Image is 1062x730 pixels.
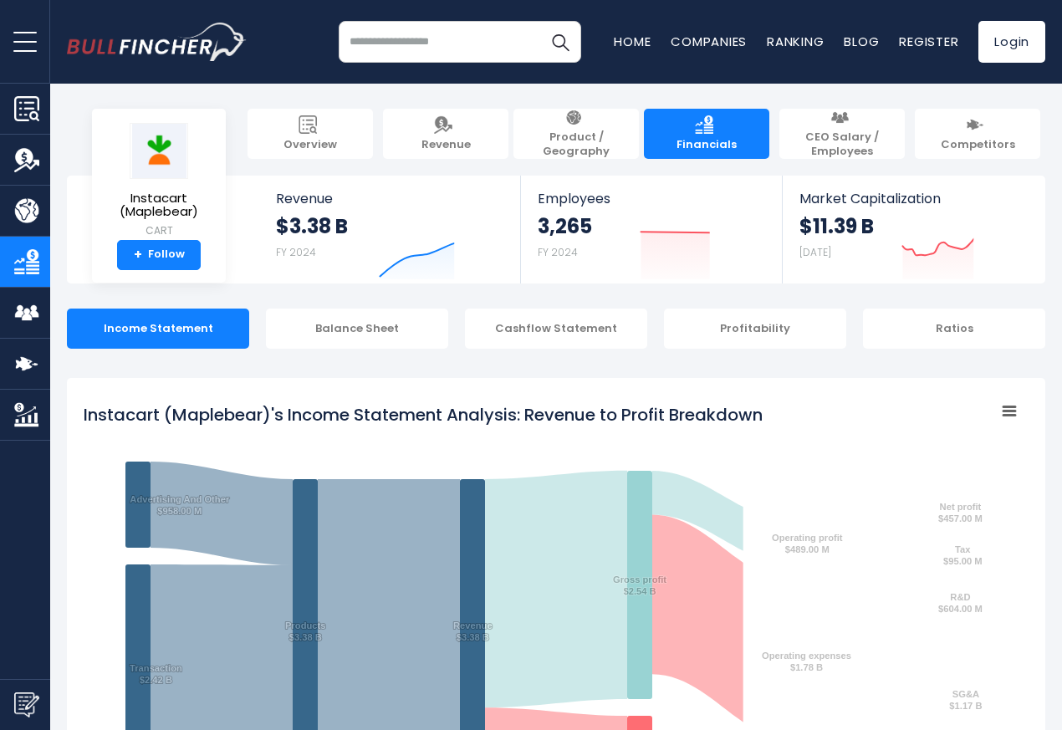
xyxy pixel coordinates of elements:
[248,109,373,159] a: Overview
[465,309,647,349] div: Cashflow Statement
[276,245,316,259] small: FY 2024
[949,689,982,711] text: SG&A $1.17 B
[539,21,581,63] button: Search
[772,533,843,554] text: Operating profit $489.00 M
[538,191,764,207] span: Employees
[767,33,824,50] a: Ranking
[522,130,631,159] span: Product / Geography
[259,176,521,283] a: Revenue $3.38 B FY 2024
[105,191,212,219] span: Instacart (Maplebear)
[938,502,983,523] text: Net profit $457.00 M
[513,109,639,159] a: Product / Geography
[285,620,326,642] text: Products $3.38 B
[941,138,1015,152] span: Competitors
[276,213,348,239] strong: $3.38 B
[863,309,1045,349] div: Ratios
[266,309,448,349] div: Balance Sheet
[943,544,983,566] text: Tax $95.00 M
[84,403,763,426] tspan: Instacart (Maplebear)'s Income Statement Analysis: Revenue to Profit Breakdown
[677,138,737,152] span: Financials
[134,248,142,263] strong: +
[978,21,1045,63] a: Login
[283,138,337,152] span: Overview
[67,309,249,349] div: Income Statement
[421,138,471,152] span: Revenue
[521,176,781,283] a: Employees 3,265 FY 2024
[105,223,212,238] small: CART
[779,109,905,159] a: CEO Salary / Employees
[130,663,182,685] text: Transaction $2.42 B
[844,33,879,50] a: Blog
[644,109,769,159] a: Financials
[117,240,201,270] a: +Follow
[614,33,651,50] a: Home
[130,494,230,516] text: Advertising And Other $958.00 M
[762,651,851,672] text: Operating expenses $1.78 B
[788,130,896,159] span: CEO Salary / Employees
[799,213,874,239] strong: $11.39 B
[538,245,578,259] small: FY 2024
[915,109,1040,159] a: Competitors
[938,592,983,614] text: R&D $604.00 M
[799,245,831,259] small: [DATE]
[538,213,592,239] strong: 3,265
[67,23,247,61] img: bullfincher logo
[671,33,747,50] a: Companies
[799,191,1027,207] span: Market Capitalization
[67,23,247,61] a: Go to homepage
[105,122,213,240] a: Instacart (Maplebear) CART
[664,309,846,349] div: Profitability
[383,109,508,159] a: Revenue
[453,620,493,642] text: Revenue $3.38 B
[899,33,958,50] a: Register
[783,176,1044,283] a: Market Capitalization $11.39 B [DATE]
[613,574,666,596] text: Gross profit $2.54 B
[276,191,504,207] span: Revenue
